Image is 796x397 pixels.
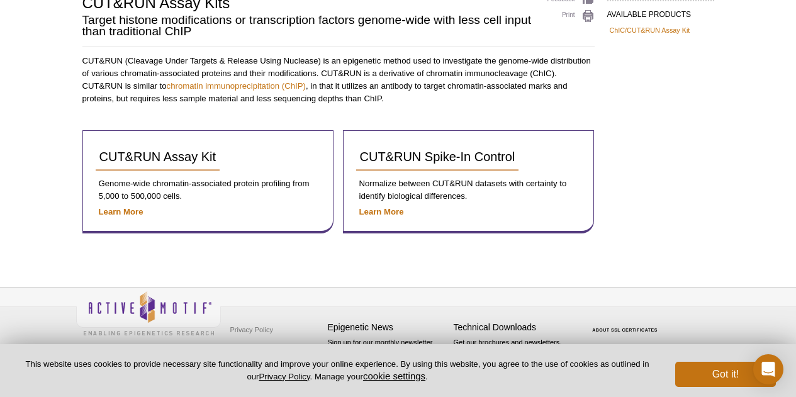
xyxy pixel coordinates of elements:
[356,177,581,203] p: Normalize between CUT&RUN datasets with certainty to identify biological differences.
[328,337,447,380] p: Sign up for our monthly newsletter highlighting recent publications in the field of epigenetics.
[99,207,143,216] a: Learn More
[454,322,573,333] h4: Technical Downloads
[580,310,674,337] table: Click to Verify - This site chose Symantec SSL for secure e-commerce and confidential communicati...
[360,150,515,164] span: CUT&RUN Spike-In Control
[454,337,573,369] p: Get our brochures and newsletters, or request them by mail.
[359,207,404,216] a: Learn More
[76,288,221,338] img: Active Motif,
[167,81,306,91] a: chromatin immunoprecipitation (ChIP)
[20,359,654,383] p: This website uses cookies to provide necessary site functionality and improve your online experie...
[82,14,535,37] h2: Target histone modifications or transcription factors genome-wide with less cell input than tradi...
[96,177,320,203] p: Genome-wide chromatin-associated protein profiling from 5,000 to 500,000 cells.
[363,371,425,381] button: cookie settings
[328,322,447,333] h4: Epigenetic News
[227,339,293,358] a: Terms & Conditions
[592,328,658,332] a: ABOUT SSL CERTIFICATES
[675,362,776,387] button: Got it!
[753,354,783,384] div: Open Intercom Messenger
[259,372,310,381] a: Privacy Policy
[547,9,595,23] a: Print
[227,320,276,339] a: Privacy Policy
[610,25,690,36] a: ChIC/CUT&RUN Assay Kit
[99,150,216,164] span: CUT&RUN Assay Kit
[82,55,595,105] p: CUT&RUN (Cleavage Under Targets & Release Using Nuclease) is an epigenetic method used to investi...
[96,143,220,171] a: CUT&RUN Assay Kit
[356,143,519,171] a: CUT&RUN Spike-In Control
